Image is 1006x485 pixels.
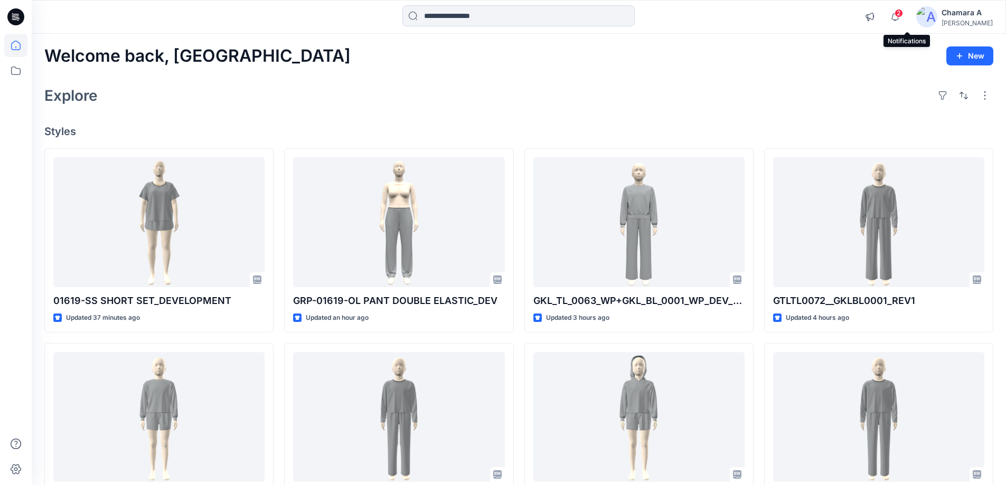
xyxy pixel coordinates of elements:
[293,293,504,308] p: GRP-01619-OL PANT DOUBLE ELASTIC_DEV
[533,293,745,308] p: GKL_TL_0063_WP+GKL_BL_0001_WP_DEV_REV1
[66,312,140,324] p: Updated 37 minutes ago
[306,312,369,324] p: Updated an hour ago
[44,46,351,66] h2: Welcome back, [GEOGRAPHIC_DATA]
[53,352,265,482] a: GKL_TL_0078_WPGKL_BS_0007_WP REV1
[546,312,609,324] p: Updated 3 hours ago
[946,46,993,65] button: New
[533,157,745,288] a: GKL_TL_0063_WP+GKL_BL_0001_WP_DEV_REV1
[773,352,984,482] a: GKLTL0072_GKLBL0025_REV1
[942,6,993,19] div: Chamara A
[293,157,504,288] a: GRP-01619-OL PANT DOUBLE ELASTIC_DEV
[53,293,265,308] p: 01619-SS SHORT SET_DEVELOPMENT
[895,9,903,17] span: 2
[916,6,937,27] img: avatar
[786,312,849,324] p: Updated 4 hours ago
[44,87,98,104] h2: Explore
[773,293,984,308] p: GTLTL0072__GKLBL0001_REV1
[293,352,504,482] a: GKLTL0072__GKLBL0029_REV1
[53,157,265,288] a: 01619-SS SHORT SET_DEVELOPMENT
[942,19,993,27] div: [PERSON_NAME]
[773,157,984,288] a: GTLTL0072__GKLBL0001_REV1
[44,125,993,138] h4: Styles
[533,352,745,482] a: GKL_TL_0079_WPGKL_BS_0007_WP REV1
